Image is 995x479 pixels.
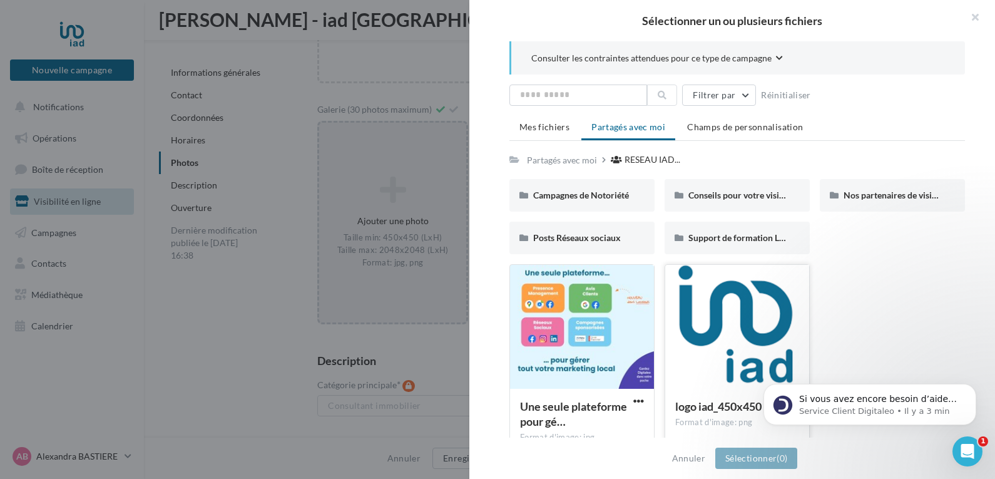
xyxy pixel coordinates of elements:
button: Sélectionneur d’emoji [19,383,29,393]
span: Champs de personnalisation [687,121,803,132]
a: Source reference 112526834: [202,200,212,210]
div: Est-ce ce que vous cherchiez ? [20,31,155,44]
button: Sélectionner(0) [715,448,797,469]
div: oui mais ou exatement je ne trouve pas [56,68,230,81]
span: (0) [777,453,787,463]
button: Réinitialiser [756,88,816,103]
div: Si vous avez encore besoin d’aide pour trouver où indiquer les services proposés, je suis là pour... [10,303,205,392]
button: Télécharger la pièce jointe [59,383,69,393]
a: Source reference 13069596: [96,145,106,155]
img: Profile image for Service Client Digitaleo [36,7,56,27]
span: Conseils pour votre visibilité locale [688,190,824,200]
textarea: Envoyer un message... [11,357,240,378]
div: Service Client Digitaleo dit… [10,98,240,274]
button: go back [8,5,32,29]
h1: Service Client Digitaleo [61,12,176,21]
div: Fermer [220,5,242,28]
div: Si vous avez encore besoin d’aide pour trouver où indiquer les services proposés, je suis là pour... [20,311,195,384]
div: Cela vous a-t-il été utile ? [20,282,132,294]
div: Si vous avez un accès affilié (niveau local), vous disposerez d'un accès spécifique pour gérer vo... [20,217,230,265]
span: Mes fichiers [519,121,569,132]
span: logo iad_450x450 [675,399,762,413]
button: Start recording [79,383,89,393]
div: Partagés avec moi [527,154,597,167]
span: Consulter les contraintes attendues pour ce type de campagne [531,52,772,64]
span: Posts Réseaux sociaux [533,232,621,243]
span: Nos partenaires de visibilité locale [844,190,977,200]
button: Accueil [196,5,220,29]
div: Est-ce ce que vous cherchiez ? [10,24,165,51]
div: Service Client Digitaleo dit… [10,303,240,420]
span: Partagés avec moi [591,121,665,132]
iframe: Intercom live chat [952,436,982,466]
button: Annuler [667,451,710,466]
div: Pour accéder à l'onglet "Visibilité en ligne" où vous pouvez indiquer vos services proposés, conn... [10,98,240,273]
iframe: Intercom notifications message [745,358,995,445]
button: Sélectionneur de fichier gif [39,383,49,393]
button: Consulter les contraintes attendues pour ce type de campagne [531,51,783,67]
div: Service Client Digitaleo dit… [10,24,240,61]
div: Alexandra dit… [10,61,240,98]
a: [URL][DOMAIN_NAME] [20,131,222,153]
div: Cela vous a-t-il été utile ? [10,274,142,302]
span: RESEAU IAD... [625,153,680,166]
span: 1 [978,436,988,446]
div: oui mais ou exatement je ne trouve pas [46,61,240,88]
div: Pour accéder à l'onglet "Visibilité en ligne" où vous pouvez indiquer vos services proposés, conn... [20,106,230,155]
div: Format d'image: png [675,417,799,428]
span: Support de formation Localads [688,232,809,243]
span: Campagnes de Notoriété [533,190,629,200]
h2: Sélectionner un ou plusieurs fichiers [489,15,975,26]
div: Une fois dans cet espace, vous visualiserez l'ensemble de vos établissements et pourrez mettre à ... [20,161,230,210]
span: Une seule plateforme pour gérer tout votre marketing local [520,399,627,428]
div: Format d'image: jpg [520,432,644,443]
button: Envoyer un message… [215,378,235,398]
div: Service Client Digitaleo dit… [10,274,240,303]
a: Source reference 9275452: [139,255,149,265]
button: Filtrer par [682,85,756,106]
